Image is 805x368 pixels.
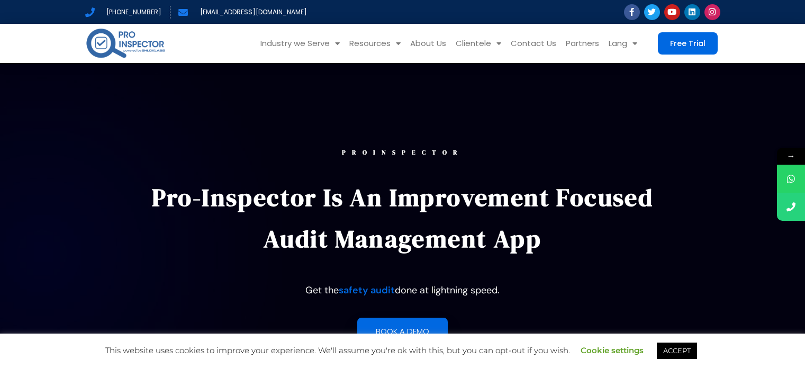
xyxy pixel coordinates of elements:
[561,24,604,63] a: Partners
[405,24,451,63] a: About Us
[137,281,669,300] p: Get the done at lightning speed.
[85,26,166,60] img: pro-inspector-logo
[581,345,644,355] a: Cookie settings
[777,148,805,165] span: →
[137,177,669,259] p: Pro-Inspector is an improvement focused audit management app
[178,6,307,19] a: [EMAIL_ADDRESS][DOMAIN_NAME]
[658,32,718,55] a: Free Trial
[657,343,697,359] a: ACCEPT
[604,24,642,63] a: Lang
[357,318,448,345] a: Book a demo
[670,40,705,47] span: Free Trial
[105,345,700,355] span: This website uses cookies to improve your experience. We'll assume you're ok with this, but you c...
[345,24,405,63] a: Resources
[137,149,669,156] div: PROINSPECTOR
[104,6,161,19] span: [PHONE_NUMBER]
[376,327,429,335] span: Book a demo
[339,284,395,297] a: safety audit
[183,24,642,63] nav: Menu
[197,6,307,19] span: [EMAIL_ADDRESS][DOMAIN_NAME]
[256,24,345,63] a: Industry we Serve
[506,24,561,63] a: Contact Us
[451,24,506,63] a: Clientele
